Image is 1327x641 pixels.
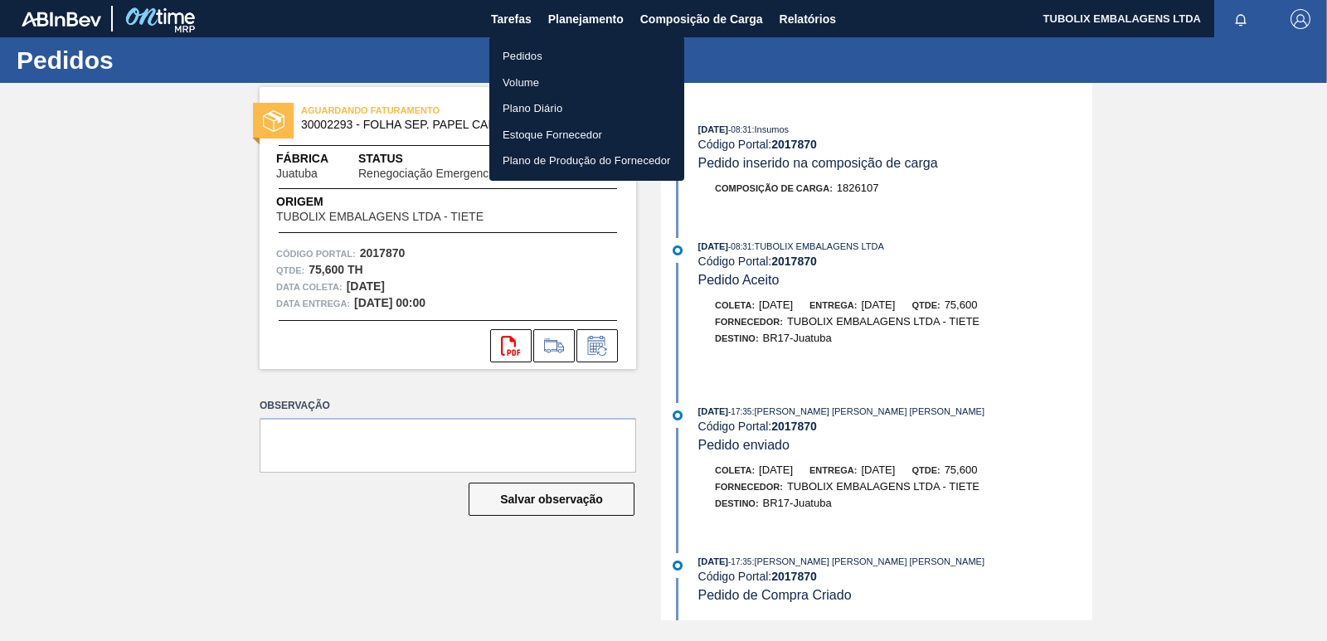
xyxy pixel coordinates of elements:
[489,95,684,122] a: Plano Diário
[489,148,684,174] a: Plano de Produção do Fornecedor
[489,70,684,96] a: Volume
[489,122,684,148] a: Estoque Fornecedor
[489,43,684,70] a: Pedidos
